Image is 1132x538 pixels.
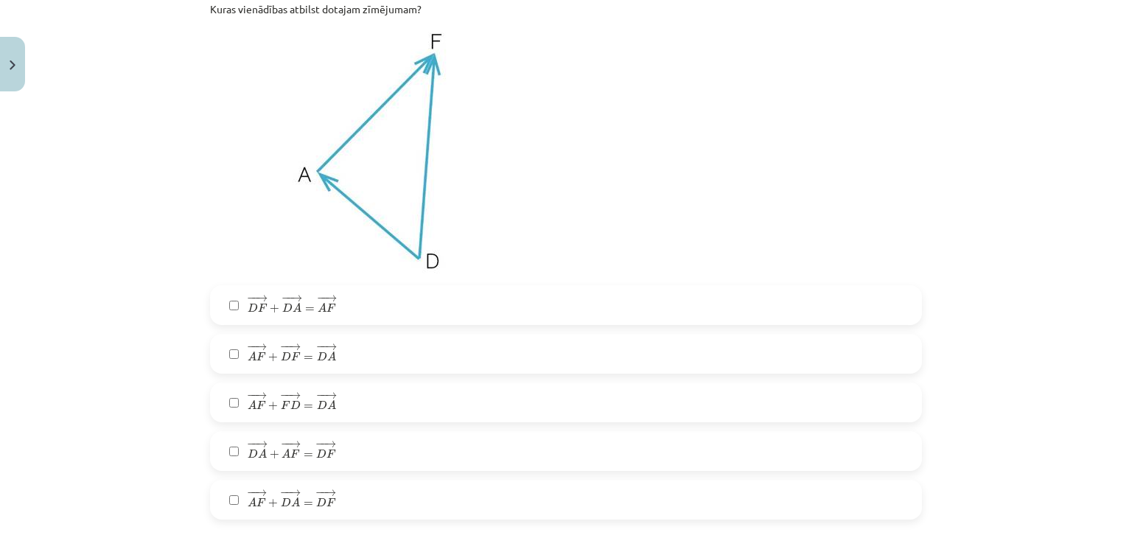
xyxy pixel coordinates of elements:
[281,497,291,507] span: D
[289,344,301,351] span: →
[248,303,258,312] span: D
[327,352,336,361] span: A
[247,344,256,351] span: −
[256,401,266,410] span: F
[251,490,252,497] span: −
[325,344,337,351] span: →
[316,393,326,399] span: −
[317,296,326,302] span: −
[290,400,301,410] span: D
[316,449,326,458] span: D
[320,344,322,351] span: −
[289,441,301,448] span: →
[317,400,327,410] span: D
[251,296,254,302] span: −
[251,393,252,399] span: −
[268,353,278,362] span: +
[280,393,290,399] span: −
[289,490,301,497] span: →
[270,304,279,313] span: +
[320,490,322,497] span: −
[258,304,268,312] span: F
[304,453,313,458] span: =
[304,405,313,409] span: =
[247,296,256,302] span: −
[281,352,291,361] span: D
[325,296,337,302] span: →
[291,352,301,361] span: F
[247,393,256,399] span: −
[326,498,336,507] span: F
[282,296,291,302] span: −
[281,441,290,448] span: −
[270,450,279,459] span: +
[305,307,315,312] span: =
[248,449,258,458] span: D
[321,296,322,302] span: −
[315,490,325,497] span: −
[284,393,287,399] span: −
[324,490,336,497] span: →
[251,441,254,448] span: −
[251,344,252,351] span: −
[256,296,268,302] span: →
[248,352,256,361] span: A
[318,303,326,312] span: A
[320,393,322,399] span: −
[284,344,287,351] span: −
[256,498,266,507] span: F
[247,490,256,497] span: −
[268,499,278,508] span: +
[293,303,301,312] span: A
[258,449,267,458] span: A
[255,393,267,399] span: →
[324,441,336,448] span: →
[290,296,302,302] span: →
[255,490,267,497] span: →
[284,441,286,448] span: −
[325,393,337,399] span: →
[284,490,287,497] span: −
[255,344,267,351] span: →
[282,449,290,458] span: A
[316,497,326,507] span: D
[315,441,325,448] span: −
[268,402,278,411] span: +
[282,303,293,312] span: D
[280,344,290,351] span: −
[256,352,266,361] span: F
[316,344,326,351] span: −
[290,450,300,458] span: F
[10,60,15,70] img: icon-close-lesson-0947bae3869378f0d4975bcd49f059093ad1ed9edebbc8119c70593378902aed.svg
[327,400,336,410] span: A
[286,296,288,302] span: −
[256,441,268,448] span: →
[304,502,313,506] span: =
[304,356,313,360] span: =
[320,441,322,448] span: −
[248,400,256,410] span: A
[317,352,327,361] span: D
[280,490,290,497] span: −
[210,1,922,17] p: Kuras vienādības atbilst dotajam zīmējumam?
[291,497,300,507] span: A
[281,401,290,410] span: F
[248,497,256,507] span: A
[326,450,336,458] span: F
[289,393,301,399] span: →
[326,304,336,312] span: F
[247,441,256,448] span: −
